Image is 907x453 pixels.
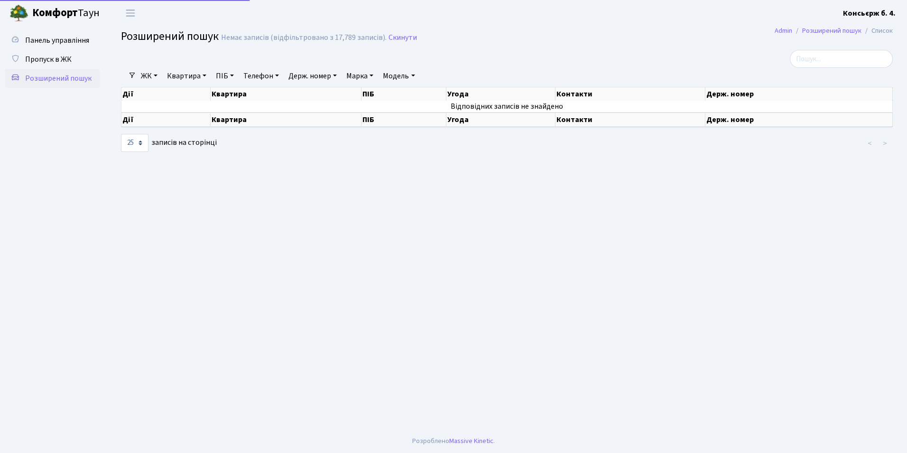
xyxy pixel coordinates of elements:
[389,33,417,42] a: Скинути
[25,73,92,84] span: Розширений пошук
[342,68,377,84] a: Марка
[775,26,792,36] a: Admin
[211,113,361,127] th: Квартира
[555,113,705,127] th: Контакти
[221,33,387,42] div: Немає записів (відфільтровано з 17,789 записів).
[32,5,100,21] span: Таун
[5,69,100,88] a: Розширений пошук
[843,8,896,19] a: Консьєрж б. 4.
[555,87,705,101] th: Контакти
[121,28,219,45] span: Розширений пошук
[361,87,446,101] th: ПІБ
[121,101,893,112] td: Відповідних записів не знайдено
[211,87,361,101] th: Квартира
[137,68,161,84] a: ЖК
[25,54,72,65] span: Пропуск в ЖК
[412,436,495,446] div: Розроблено .
[121,87,211,101] th: Дії
[449,436,493,446] a: Massive Kinetic
[121,134,217,152] label: записів на сторінці
[802,26,861,36] a: Розширений пошук
[379,68,418,84] a: Модель
[285,68,341,84] a: Держ. номер
[5,31,100,50] a: Панель управління
[163,68,210,84] a: Квартира
[32,5,78,20] b: Комфорт
[9,4,28,23] img: logo.png
[361,113,446,127] th: ПІБ
[240,68,283,84] a: Телефон
[121,134,148,152] select: записів на сторінці
[5,50,100,69] a: Пропуск в ЖК
[705,113,893,127] th: Держ. номер
[861,26,893,36] li: Список
[790,50,893,68] input: Пошук...
[446,87,555,101] th: Угода
[119,5,142,21] button: Переключити навігацію
[705,87,893,101] th: Держ. номер
[25,35,89,46] span: Панель управління
[446,113,555,127] th: Угода
[212,68,238,84] a: ПІБ
[121,113,211,127] th: Дії
[760,21,907,41] nav: breadcrumb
